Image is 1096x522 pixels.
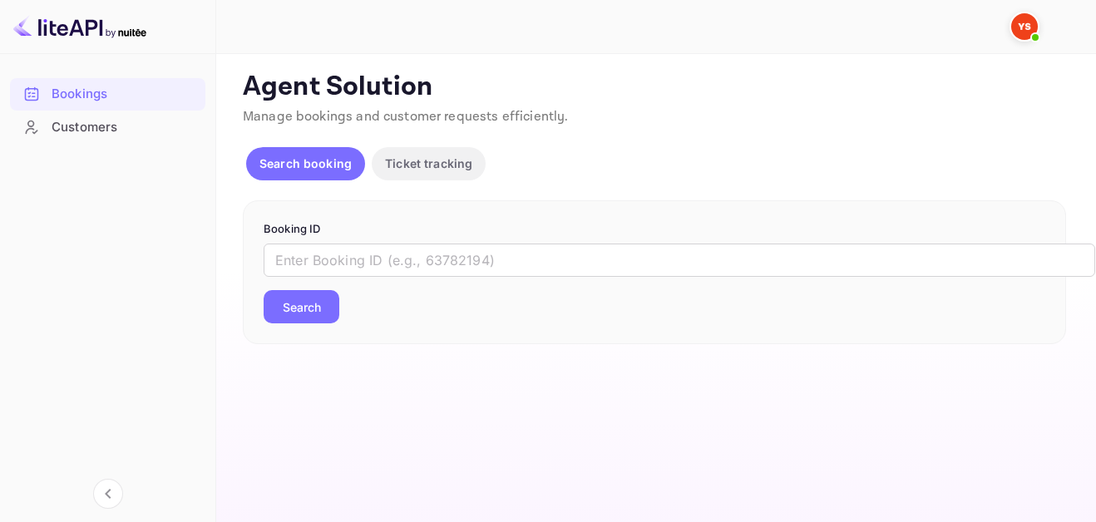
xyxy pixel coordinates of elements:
[10,111,205,144] div: Customers
[264,244,1095,277] input: Enter Booking ID (e.g., 63782194)
[52,85,197,104] div: Bookings
[10,111,205,142] a: Customers
[259,155,352,172] p: Search booking
[1011,13,1038,40] img: Yandex Support
[52,118,197,137] div: Customers
[10,78,205,109] a: Bookings
[93,479,123,509] button: Collapse navigation
[13,13,146,40] img: LiteAPI logo
[10,78,205,111] div: Bookings
[264,221,1045,238] p: Booking ID
[385,155,472,172] p: Ticket tracking
[264,290,339,323] button: Search
[243,108,569,126] span: Manage bookings and customer requests efficiently.
[243,71,1066,104] p: Agent Solution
